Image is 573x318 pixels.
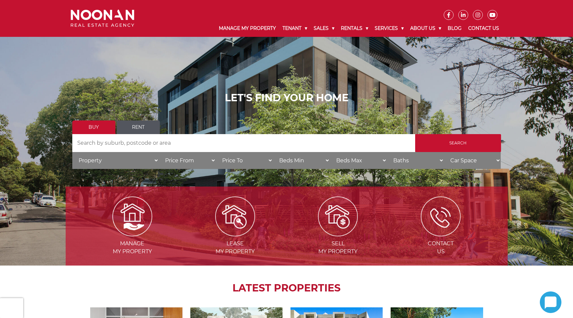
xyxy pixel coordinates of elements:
[112,197,152,236] img: Manage my Property
[444,20,465,37] a: Blog
[82,282,491,294] h2: LATEST PROPERTIES
[71,10,134,27] img: Noonan Real Estate Agency
[72,134,415,152] input: Search by suburb, postcode or area
[72,120,115,134] a: Buy
[310,20,338,37] a: Sales
[465,20,502,37] a: Contact Us
[72,92,501,104] h1: LET'S FIND YOUR HOME
[371,20,407,37] a: Services
[279,20,310,37] a: Tenant
[82,213,183,255] a: Managemy Property
[390,213,491,255] a: ContactUs
[318,197,358,236] img: Sell my property
[184,213,286,255] a: Leasemy Property
[407,20,444,37] a: About Us
[390,240,491,256] span: Contact Us
[287,213,389,255] a: Sellmy Property
[338,20,371,37] a: Rentals
[287,240,389,256] span: Sell my Property
[421,197,461,236] img: ICONS
[117,120,160,134] a: Rent
[216,20,279,37] a: Manage My Property
[415,134,501,152] input: Search
[82,240,183,256] span: Manage my Property
[215,197,255,236] img: Lease my property
[184,240,286,256] span: Lease my Property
